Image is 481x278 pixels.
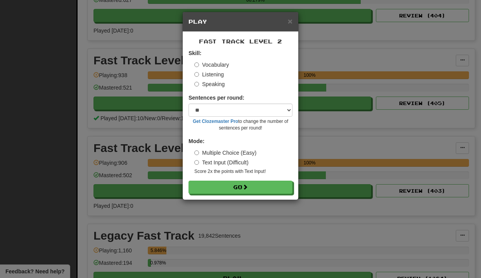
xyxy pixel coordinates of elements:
[288,17,292,25] button: Close
[194,149,256,157] label: Multiple Choice (Easy)
[189,50,201,56] strong: Skill:
[194,61,229,69] label: Vocabulary
[194,168,292,175] small: Score 2x the points with Text Input !
[199,38,282,45] span: Fast Track Level 2
[288,17,292,26] span: ×
[189,118,292,131] small: to change the number of sentences per round!
[194,62,199,67] input: Vocabulary
[194,150,199,155] input: Multiple Choice (Easy)
[189,94,244,102] label: Sentences per round:
[194,160,199,165] input: Text Input (Difficult)
[194,159,249,166] label: Text Input (Difficult)
[194,80,225,88] label: Speaking
[189,18,292,26] h5: Play
[194,71,224,78] label: Listening
[189,181,292,194] button: Go
[194,72,199,77] input: Listening
[194,82,199,86] input: Speaking
[189,138,204,144] strong: Mode:
[193,119,238,124] a: Get Clozemaster Pro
